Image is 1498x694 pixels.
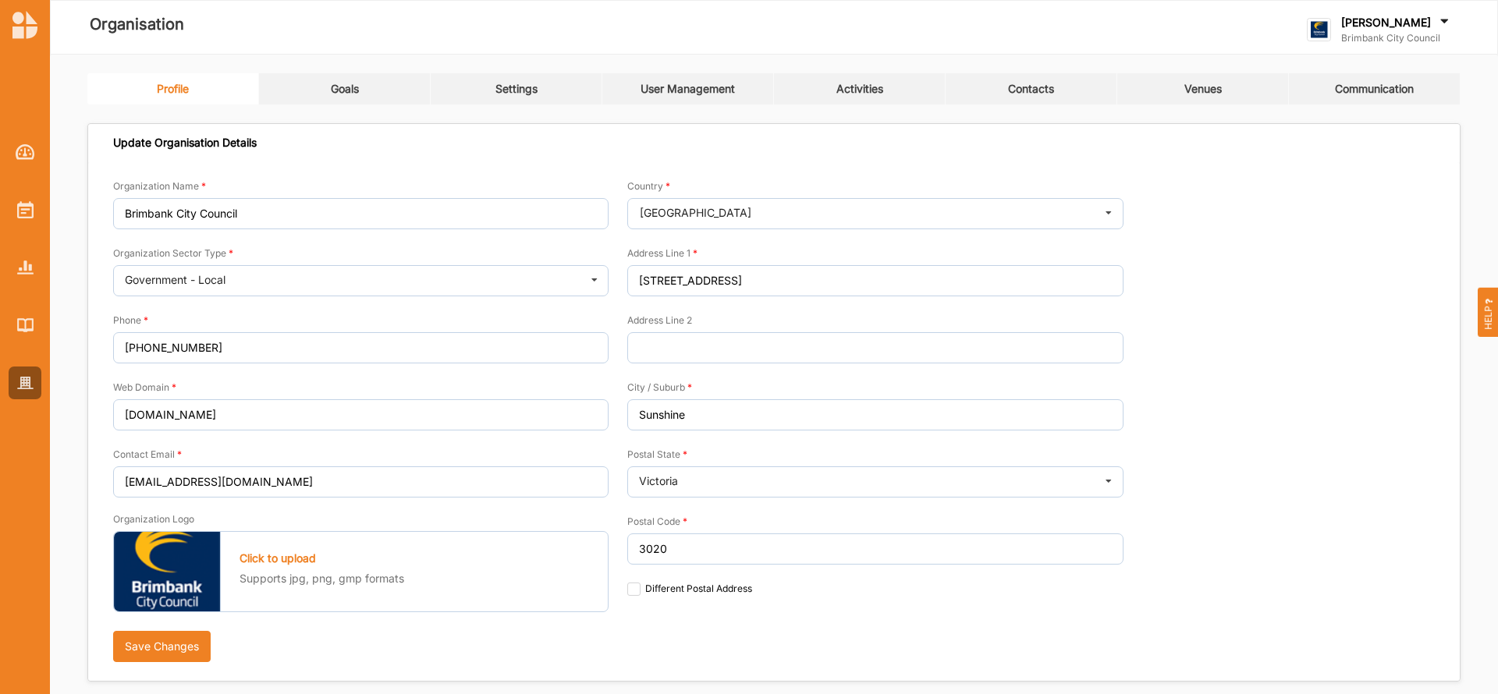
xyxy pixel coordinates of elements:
label: Organization Logo [113,513,194,526]
label: Contact Email [113,448,182,461]
div: [GEOGRAPHIC_DATA] [640,207,751,218]
img: Organisation [17,377,34,390]
label: Brimbank City Council [1341,32,1452,44]
img: Activities [17,201,34,218]
img: logo [12,11,37,39]
div: Settings [495,82,538,96]
button: Save Changes [113,631,211,662]
img: Dashboard [16,144,35,160]
label: [PERSON_NAME] [1341,16,1431,30]
label: Postal Code [627,515,687,528]
label: Address Line 1 [627,247,698,260]
div: Venues [1184,82,1222,96]
label: City / Suburb [627,381,692,394]
label: Organization Sector Type [113,247,233,260]
div: Contacts [1008,82,1054,96]
label: Phone [113,314,148,327]
label: Country [627,180,670,193]
label: Web Domain [113,381,176,394]
div: Profile [157,82,189,96]
a: Reports [9,251,41,284]
div: Government - Local [125,274,225,285]
a: Library [9,309,41,342]
div: Update Organisation Details [113,136,257,150]
div: User Management [641,82,735,96]
img: logo [1307,18,1331,42]
a: Dashboard [9,136,41,168]
label: Address Line 2 [627,314,692,327]
label: Supports jpg, png, gmp formats [240,571,404,586]
label: Postal State [627,448,687,461]
img: Reports [17,260,34,274]
a: Activities [9,193,41,226]
div: Goals [331,82,359,96]
img: Library [17,318,34,331]
div: Activities [836,82,883,96]
label: Organization Name [113,180,206,193]
a: Organisation [9,366,41,399]
img: 1592913926669_308_logo.png [114,532,221,611]
label: Click to upload [240,551,316,565]
label: Different Postal Address [627,582,751,595]
label: Organisation [90,12,184,37]
div: Communication [1335,82,1414,96]
div: Victoria [639,476,678,487]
